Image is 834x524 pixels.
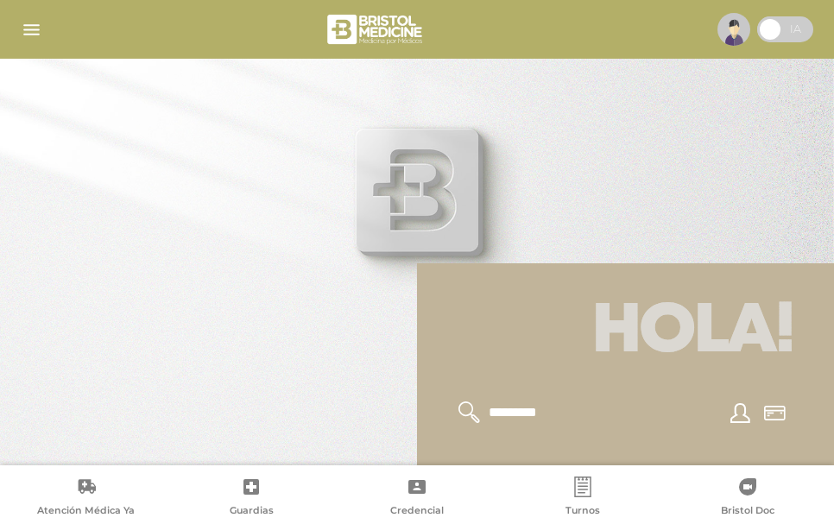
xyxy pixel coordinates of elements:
span: Credencial [390,504,444,520]
span: Guardias [230,504,274,520]
a: Guardias [169,477,335,521]
h1: Hola! [438,284,813,381]
a: Bristol Doc [665,477,831,521]
span: Atención Médica Ya [37,504,135,520]
a: Atención Médica Ya [3,477,169,521]
img: profile-placeholder.svg [717,13,750,46]
img: bristol-medicine-blanco.png [325,9,427,50]
a: Turnos [500,477,666,521]
span: Turnos [565,504,600,520]
img: Cober_menu-lines-white.svg [21,19,42,41]
a: Credencial [334,477,500,521]
span: Bristol Doc [721,504,774,520]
